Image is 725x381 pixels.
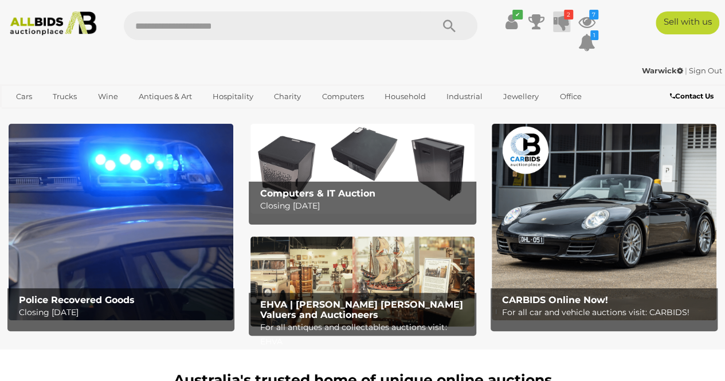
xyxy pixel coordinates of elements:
a: Hospitality [205,87,261,106]
a: Trucks [45,87,84,106]
a: Computers & IT Auction Computers & IT Auction Closing [DATE] [250,124,475,214]
b: CARBIDS Online Now! [502,294,608,305]
p: For all car and vehicle auctions visit: CARBIDS! [502,305,712,320]
a: Jewellery [496,87,546,106]
img: Computers & IT Auction [250,124,475,214]
img: EHVA | Evans Hastings Valuers and Auctioneers [250,237,475,327]
b: Computers & IT Auction [260,188,375,199]
a: Charity [267,87,308,106]
a: [GEOGRAPHIC_DATA] [53,106,149,125]
a: Contact Us [670,90,716,103]
a: CARBIDS Online Now! CARBIDS Online Now! For all car and vehicle auctions visit: CARBIDS! [492,124,716,320]
a: Police Recovered Goods Police Recovered Goods Closing [DATE] [9,124,233,320]
p: Closing [DATE] [19,305,229,320]
a: Antiques & Art [131,87,199,106]
a: Sports [9,106,47,125]
a: Warwick [642,66,685,75]
img: CARBIDS Online Now! [492,124,716,320]
b: EHVA | [PERSON_NAME] [PERSON_NAME] Valuers and Auctioneers [260,299,463,320]
a: Industrial [439,87,490,106]
button: Search [420,11,477,40]
a: 1 [578,32,595,53]
p: Closing [DATE] [260,199,470,213]
a: ✔ [503,11,520,32]
a: EHVA | Evans Hastings Valuers and Auctioneers EHVA | [PERSON_NAME] [PERSON_NAME] Valuers and Auct... [250,237,475,327]
a: Sell with us [656,11,719,34]
a: Sign Out [689,66,722,75]
a: Wine [90,87,125,106]
strong: Warwick [642,66,683,75]
a: Office [552,87,589,106]
i: 1 [590,30,598,40]
p: For all antiques and collectables auctions visit: EHVA [260,320,470,349]
a: 2 [553,11,570,32]
img: Police Recovered Goods [9,124,233,320]
a: Cars [9,87,40,106]
img: Allbids.com.au [5,11,101,36]
i: ✔ [512,10,523,19]
b: Contact Us [670,92,714,100]
a: Computers [314,87,371,106]
a: 7 [578,11,595,32]
span: | [685,66,687,75]
i: 2 [564,10,573,19]
b: Police Recovered Goods [19,294,135,305]
i: 7 [589,10,598,19]
a: Household [377,87,433,106]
